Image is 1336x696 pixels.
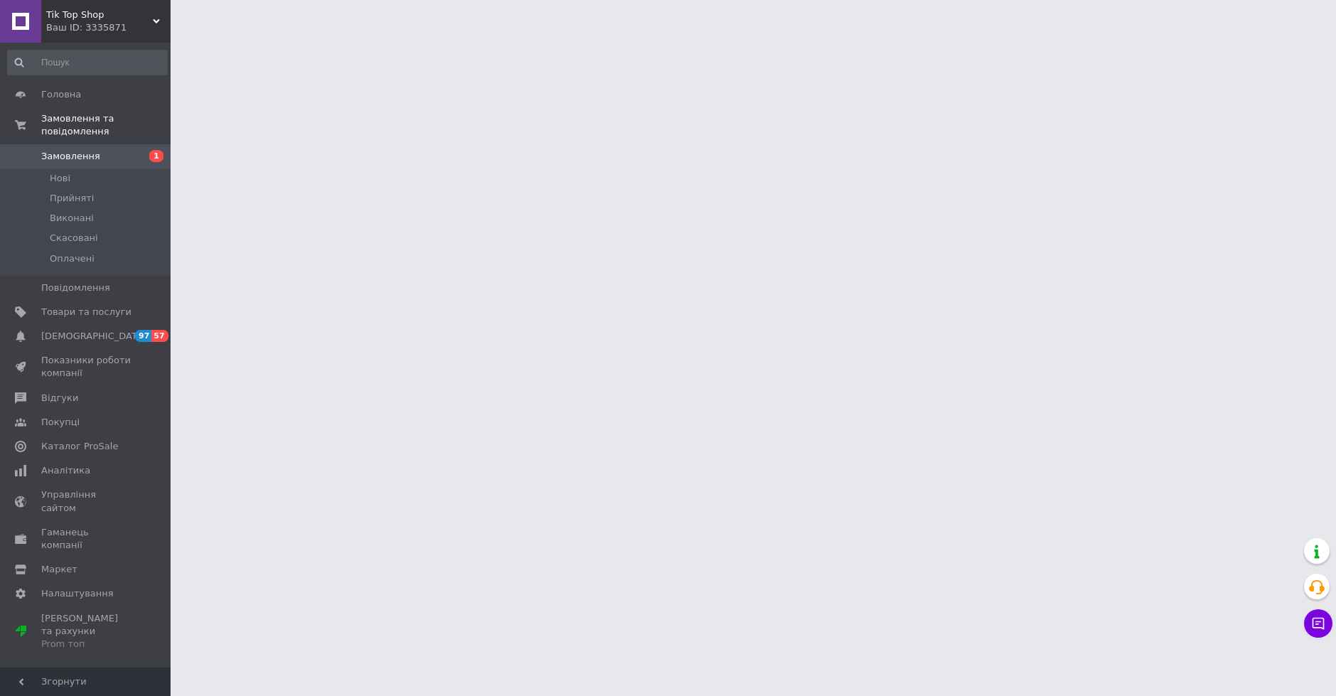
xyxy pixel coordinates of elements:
button: Чат з покупцем [1304,609,1332,638]
span: 97 [135,330,151,342]
span: Нові [50,172,70,185]
span: Прийняті [50,192,94,205]
span: Виконані [50,212,94,225]
span: Каталог ProSale [41,440,118,453]
span: Маркет [41,563,77,576]
span: Показники роботи компанії [41,354,131,380]
span: Головна [41,88,81,101]
span: Замовлення [41,150,100,163]
span: Замовлення та повідомлення [41,112,171,138]
span: Покупці [41,416,80,429]
span: Відгуки [41,392,78,405]
div: Prom топ [41,638,131,651]
span: Аналітика [41,464,90,477]
div: Ваш ID: 3335871 [46,21,171,34]
input: Пошук [7,50,168,75]
span: Товари та послуги [41,306,131,318]
span: Гаманець компанії [41,526,131,552]
span: Повідомлення [41,282,110,294]
span: Скасовані [50,232,98,245]
span: Управління сайтом [41,488,131,514]
span: Налаштування [41,587,114,600]
span: Tik Top Shop [46,9,153,21]
span: [PERSON_NAME] та рахунки [41,612,131,651]
span: 57 [151,330,168,342]
span: [DEMOGRAPHIC_DATA] [41,330,146,343]
span: 1 [149,150,163,162]
span: Оплачені [50,252,95,265]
